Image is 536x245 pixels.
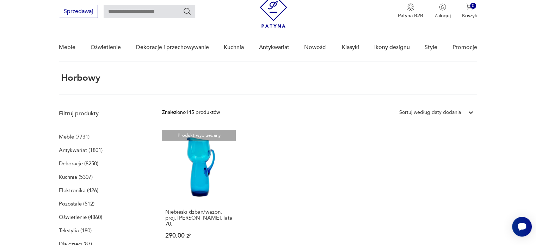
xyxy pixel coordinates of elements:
div: Sortuj według daty dodania [399,109,461,116]
a: Pozostałe (512) [59,199,94,209]
a: Ikony designu [374,34,409,61]
h1: Horbowy [59,73,100,83]
button: Zaloguj [435,4,451,19]
button: 0Koszyk [462,4,477,19]
a: Nowości [304,34,327,61]
a: Klasyki [342,34,359,61]
a: Antykwariat [259,34,289,61]
img: Ikona medalu [407,4,414,11]
p: Koszyk [462,12,477,19]
p: Zaloguj [435,12,451,19]
a: Oświetlenie [91,34,121,61]
a: Antykwariat (1801) [59,145,103,155]
a: Tekstylia (180) [59,226,92,235]
a: Elektronika (426) [59,185,98,195]
a: Kuchnia (5307) [59,172,93,182]
a: Promocje [452,34,477,61]
button: Sprzedawaj [59,5,98,18]
p: 290,00 zł [165,233,232,239]
p: Patyna B2B [398,12,423,19]
iframe: Smartsupp widget button [512,217,532,237]
img: Ikona koszyka [466,4,473,11]
a: Kuchnia [224,34,244,61]
a: Dekoracje (8250) [59,159,98,169]
button: Patyna B2B [398,4,423,19]
div: Znaleziono 145 produktów [162,109,220,116]
a: Oświetlenie (4860) [59,212,102,222]
img: Ikonka użytkownika [439,4,446,11]
a: Dekoracje i przechowywanie [136,34,209,61]
a: Ikona medaluPatyna B2B [398,4,423,19]
a: Meble [59,34,75,61]
h3: Niebieski dzban/wazon, proj. [PERSON_NAME], lata 70. [165,209,232,227]
button: Szukaj [183,7,191,16]
a: Sprzedawaj [59,10,98,14]
p: Filtruj produkty [59,110,145,117]
a: Meble (7731) [59,132,90,142]
a: Style [425,34,437,61]
div: 0 [470,3,476,9]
